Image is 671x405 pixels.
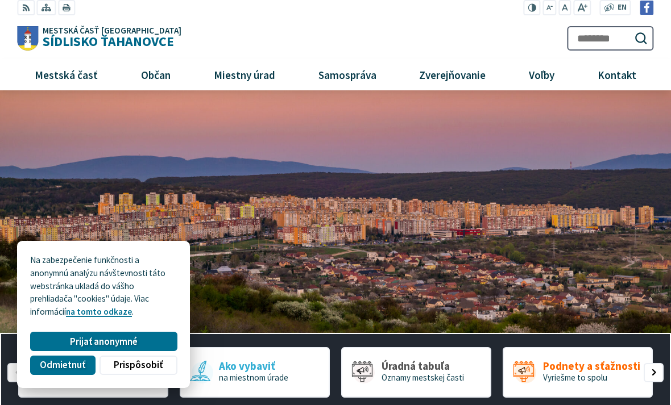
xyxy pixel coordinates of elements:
span: Mestská časť [30,59,102,90]
img: Prejsť na domovskú stránku [17,26,38,51]
div: Nasledujúci slajd [644,363,663,382]
img: Prejsť na Facebook stránku [640,1,654,15]
span: Prispôsobiť [114,359,163,371]
span: EN [618,2,627,14]
span: Zverejňovanie [415,59,490,90]
a: Občan [123,59,188,90]
button: Prispôsobiť [100,356,177,375]
a: Podnety a sťažnosti Vyriešme to spolu [503,347,653,398]
span: Miestny úrad [209,59,279,90]
button: Odmietnuť [30,356,95,375]
span: Kontakt [594,59,641,90]
div: 4 / 5 [503,347,653,398]
div: 2 / 5 [180,347,330,398]
a: Logo Sídlisko Ťahanovce, prejsť na domovskú stránku. [17,26,181,51]
a: Ako vybaviť na miestnom úrade [180,347,330,398]
a: Úradná tabuľa Oznamy mestskej časti [341,347,491,398]
div: Predošlý slajd [7,363,27,382]
a: EN [614,2,629,14]
a: Mestská časť [17,59,115,90]
div: 3 / 5 [341,347,491,398]
span: Vyriešme to spolu [543,372,607,383]
span: Ako vybaviť [219,360,288,372]
a: Kontakt [581,59,654,90]
span: Podnety a sťažnosti [543,360,640,372]
span: Voľby [525,59,559,90]
span: Samospráva [314,59,380,90]
button: Prijať anonymné [30,332,177,351]
span: Odmietnuť [40,359,85,371]
span: na miestnom úrade [219,372,288,383]
a: Miestny úrad [196,59,292,90]
p: Na zabezpečenie funkčnosti a anonymnú analýzu návštevnosti táto webstránka ukladá do vášho prehli... [30,254,177,319]
span: Občan [136,59,175,90]
a: Zverejňovanie [402,59,503,90]
h1: Sídlisko Ťahanovce [38,26,181,48]
span: Mestská časť [GEOGRAPHIC_DATA] [43,26,181,35]
a: Voľby [512,59,572,90]
span: Prijať anonymné [70,336,138,348]
span: Oznamy mestskej časti [382,372,464,383]
span: Úradná tabuľa [382,360,464,372]
a: na tomto odkaze [66,306,132,317]
a: Samospráva [301,59,394,90]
